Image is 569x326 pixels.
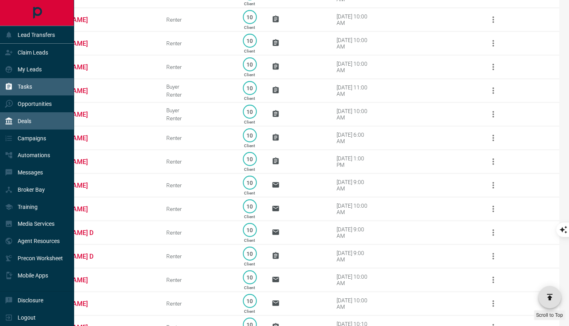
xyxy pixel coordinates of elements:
[244,167,255,172] p: Client
[247,109,253,115] p: 10
[244,120,255,124] p: Client
[244,238,255,243] p: Client
[536,312,563,318] span: Scroll to Top
[166,135,227,141] div: Renter
[337,84,371,97] div: [DATE] 11:00 AM
[247,14,253,20] p: 10
[247,203,253,209] p: 10
[166,91,227,98] div: Renter
[244,2,255,6] p: Client
[247,156,253,162] p: 10
[166,300,227,307] div: Renter
[247,132,253,138] p: 10
[244,191,255,195] p: Client
[166,40,227,47] div: Renter
[247,298,253,304] p: 10
[244,73,255,77] p: Client
[247,85,253,91] p: 10
[337,155,371,168] div: [DATE] 1:00 PM
[247,61,253,67] p: 10
[244,309,255,314] p: Client
[244,144,255,148] p: Client
[337,37,371,50] div: [DATE] 10:00 AM
[244,215,255,219] p: Client
[337,273,371,286] div: [DATE] 10:00 AM
[166,277,227,283] div: Renter
[166,64,227,70] div: Renter
[247,38,253,44] p: 10
[166,83,227,90] div: Buyer
[166,229,227,236] div: Renter
[244,49,255,53] p: Client
[244,25,255,30] p: Client
[166,182,227,188] div: Renter
[337,61,371,73] div: [DATE] 10:00 AM
[166,115,227,121] div: Renter
[166,253,227,259] div: Renter
[247,180,253,186] p: 10
[244,96,255,101] p: Client
[244,286,255,290] p: Client
[337,179,371,192] div: [DATE] 9:00 AM
[166,158,227,165] div: Renter
[337,297,371,310] div: [DATE] 10:00 AM
[166,16,227,23] div: Renter
[166,206,227,212] div: Renter
[166,107,227,113] div: Buyer
[337,250,371,263] div: [DATE] 9:00 AM
[247,227,253,233] p: 10
[337,202,371,215] div: [DATE] 10:00 AM
[337,13,371,26] div: [DATE] 10:00 AM
[337,226,371,239] div: [DATE] 9:00 AM
[337,132,371,144] div: [DATE] 6:00 AM
[247,251,253,257] p: 10
[247,274,253,280] p: 10
[337,108,371,121] div: [DATE] 10:00 AM
[244,262,255,266] p: Client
